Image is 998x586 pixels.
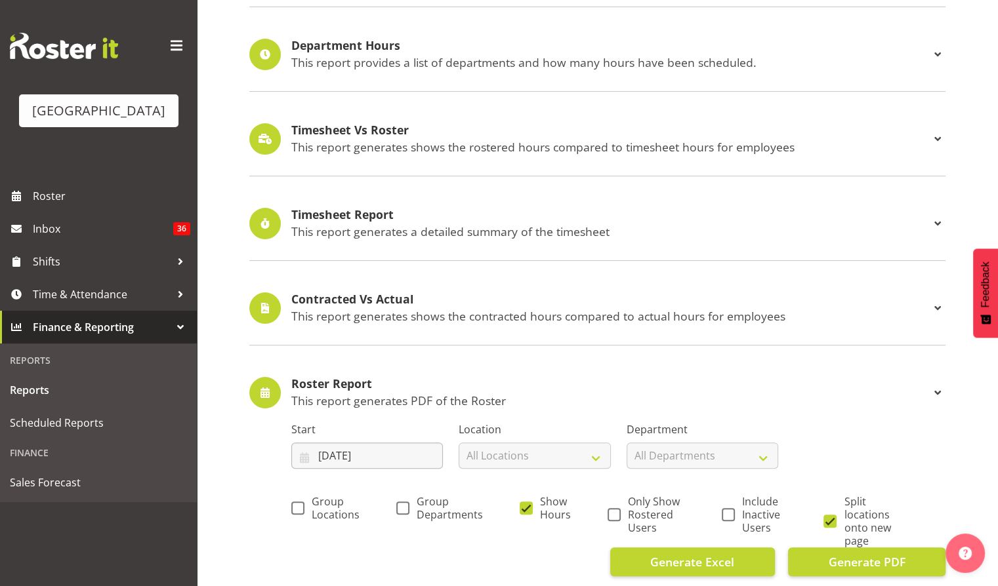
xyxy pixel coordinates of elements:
h4: Contracted Vs Actual [291,293,930,306]
img: Rosterit website logo [10,33,118,59]
span: 36 [173,222,190,235]
span: Group Locations [304,495,360,521]
a: Sales Forecast [3,466,194,499]
button: Generate PDF [788,547,946,576]
div: Reports [3,347,194,374]
span: Finance & Reporting [33,317,171,337]
span: Generate PDF [828,553,905,570]
p: This report generates a detailed summary of the timesheet [291,224,930,239]
div: Contracted Vs Actual This report generates shows the contracted hours compared to actual hours fo... [249,292,946,324]
span: Inbox [33,219,173,239]
label: Department [627,421,778,437]
a: Reports [3,374,194,406]
label: Start [291,421,443,437]
p: This report generates shows the contracted hours compared to actual hours for employees [291,309,930,323]
button: Feedback - Show survey [973,248,998,338]
h4: Timesheet Report [291,208,930,222]
span: Group Departments [409,495,483,521]
div: Roster Report This report generates PDF of the Roster [249,377,946,408]
div: [GEOGRAPHIC_DATA] [32,101,165,121]
img: help-xxl-2.png [959,547,972,560]
span: Generate Excel [650,553,734,570]
a: Scheduled Reports [3,406,194,439]
span: Include Inactive Users [735,495,787,534]
span: Reports [10,380,187,400]
p: This report generates PDF of the Roster [291,393,930,408]
h4: Roster Report [291,378,930,391]
div: Finance [3,439,194,466]
div: Department Hours This report provides a list of departments and how many hours have been scheduled. [249,39,946,70]
span: Feedback [980,262,991,307]
span: Only Show Rostered Users [621,495,685,534]
input: Click to select... [291,442,443,469]
span: Time & Attendance [33,284,171,304]
p: This report provides a list of departments and how many hours have been scheduled. [291,55,930,69]
h4: Timesheet Vs Roster [291,124,930,137]
h4: Department Hours [291,39,930,52]
div: Timesheet Vs Roster This report generates shows the rostered hours compared to timesheet hours fo... [249,123,946,155]
span: Show Hours [533,495,571,521]
span: Split locations onto new page [837,495,909,547]
span: Roster [33,186,190,206]
p: This report generates shows the rostered hours compared to timesheet hours for employees [291,140,930,154]
span: Shifts [33,252,171,271]
button: Generate Excel [610,547,775,576]
label: Location [459,421,610,437]
div: Timesheet Report This report generates a detailed summary of the timesheet [249,208,946,239]
span: Sales Forecast [10,473,187,492]
span: Scheduled Reports [10,413,187,433]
